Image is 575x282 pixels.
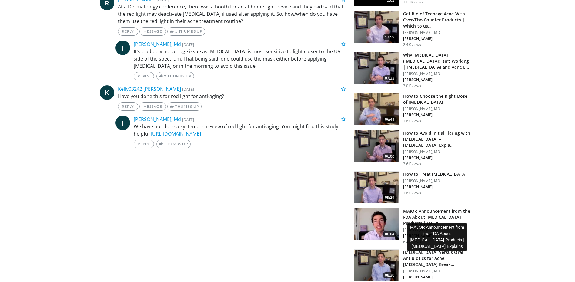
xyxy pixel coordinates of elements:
[100,85,114,100] a: K
[354,130,399,162] img: 507b95ab-d2b1-4cad-87ef-6b539eae372f.150x105_q85_crop-smart_upscale.jpg
[354,250,399,281] img: b9e3d59a-c794-4cfb-a613-e7c8b8efa83a.150x105_q85_crop-smart_upscale.jpg
[403,107,471,111] p: [PERSON_NAME], MD
[139,27,166,36] a: Message
[139,102,166,111] a: Message
[383,195,397,201] span: 09:29
[383,75,397,81] span: 07:33
[403,130,471,148] h3: How to Avoid Initial Flaring with [MEDICAL_DATA] – [MEDICAL_DATA] Expla…
[134,41,181,48] a: [PERSON_NAME], Md
[403,42,421,47] p: 2.4K views
[403,36,471,41] p: [PERSON_NAME]
[403,191,421,195] p: 1.8K views
[403,208,471,226] h3: MAJOR Announcement from the FDA About [MEDICAL_DATA] Products | De…
[403,269,471,274] p: [PERSON_NAME], MD
[134,140,154,148] a: Reply
[403,240,421,244] p: 6.4K views
[118,102,138,111] a: Reply
[354,11,399,43] img: f37a3d88-8914-4235-808d-6ba84b47ab93.150x105_q85_crop-smart_upscale.jpg
[403,93,471,105] h3: How to Choose the Right Dose of [MEDICAL_DATA]
[403,275,471,280] p: [PERSON_NAME]
[383,153,397,159] span: 06:00
[407,223,467,251] div: MAJOR Announcement from the FDA About [MEDICAL_DATA] Products | [MEDICAL_DATA] Explains
[354,52,471,88] a: 07:33 Why [MEDICAL_DATA] ([MEDICAL_DATA]) Isn’t Working | [MEDICAL_DATA] and Acne E… [PERSON_NAME...
[118,27,138,36] a: Reply
[403,77,471,82] p: [PERSON_NAME]
[354,171,471,203] a: 09:29 How to Treat [MEDICAL_DATA] [PERSON_NAME], MD [PERSON_NAME] 1.8K views
[134,116,181,123] a: [PERSON_NAME], Md
[383,116,397,123] span: 06:44
[403,171,466,177] h3: How to Treat [MEDICAL_DATA]
[134,123,346,137] p: We have not done a systematic review of red light for anti-aging. You might find this study helpful:
[403,113,471,117] p: [PERSON_NAME]
[383,231,397,237] span: 06:04
[134,72,154,80] a: Reply
[167,27,205,36] a: 1 Thumbs Up
[182,42,194,47] small: [DATE]
[118,93,346,100] p: Have you done this for red light for anti-aging?
[354,208,399,240] img: b8d0b268-5ea7-42fe-a1b9-7495ab263df8.150x105_q85_crop-smart_upscale.jpg
[354,52,399,84] img: 25667966-8092-447d-9b20-1b7009212f02.150x105_q85_crop-smart_upscale.jpg
[383,34,397,40] span: 17:59
[383,272,397,278] span: 08:30
[354,11,471,47] a: 17:59 Get Rid of Teenage Acne With Over-The-Counter Products | Which to us… [PERSON_NAME], MD [PE...
[403,185,466,189] p: [PERSON_NAME]
[403,156,471,160] p: [PERSON_NAME]
[175,29,177,34] span: 1
[156,140,191,148] a: Thumbs Up
[354,130,471,166] a: 06:00 How to Avoid Initial Flaring with [MEDICAL_DATA] – [MEDICAL_DATA] Expla… [PERSON_NAME], MD ...
[354,172,399,203] img: 25573788-f9aa-493c-8dce-d4261f1803ef.150x105_q85_crop-smart_upscale.jpg
[403,179,466,183] p: [PERSON_NAME], MD
[134,48,346,70] p: It's probably not a huge issue as [MEDICAL_DATA] is most sensitive to light closer to the UV side...
[403,84,421,88] p: 3.0K views
[167,102,202,111] a: Thumbs Up
[354,93,471,125] a: 06:44 How to Choose the Right Dose of [MEDICAL_DATA] [PERSON_NAME], MD [PERSON_NAME] 1.8K views
[115,41,130,55] a: J
[403,162,421,166] p: 3.6K views
[156,72,194,80] a: 2 Thumbs Up
[403,234,471,238] p: [PERSON_NAME]
[403,71,471,76] p: [PERSON_NAME], MD
[164,74,166,78] span: 2
[403,30,471,35] p: [PERSON_NAME], MD
[403,249,471,267] h3: [MEDICAL_DATA] Versus Oral Antibiotics for Acne: [MEDICAL_DATA] Break…
[403,52,471,70] h3: Why [MEDICAL_DATA] ([MEDICAL_DATA]) Isn’t Working | [MEDICAL_DATA] and Acne E…
[403,119,421,123] p: 1.8K views
[182,87,194,92] small: [DATE]
[118,86,181,92] a: Kelly03242 [PERSON_NAME]
[151,130,201,137] a: [URL][DOMAIN_NAME]
[115,116,130,130] a: J
[403,149,471,154] p: [PERSON_NAME], MD
[403,228,471,232] p: [PERSON_NAME], MD
[354,208,471,244] a: 06:04 MAJOR Announcement from the FDA About [MEDICAL_DATA] Products | De… [PERSON_NAME], MD [PERS...
[182,117,194,122] small: [DATE]
[354,93,399,125] img: 5ab98609-f661-4378-bda6-7865b8935609.150x105_q85_crop-smart_upscale.jpg
[118,3,346,25] p: At a Dermatology conference, there was a booth for an at home light device and they had said that...
[403,11,471,29] h3: Get Rid of Teenage Acne With Over-The-Counter Products | Which to us…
